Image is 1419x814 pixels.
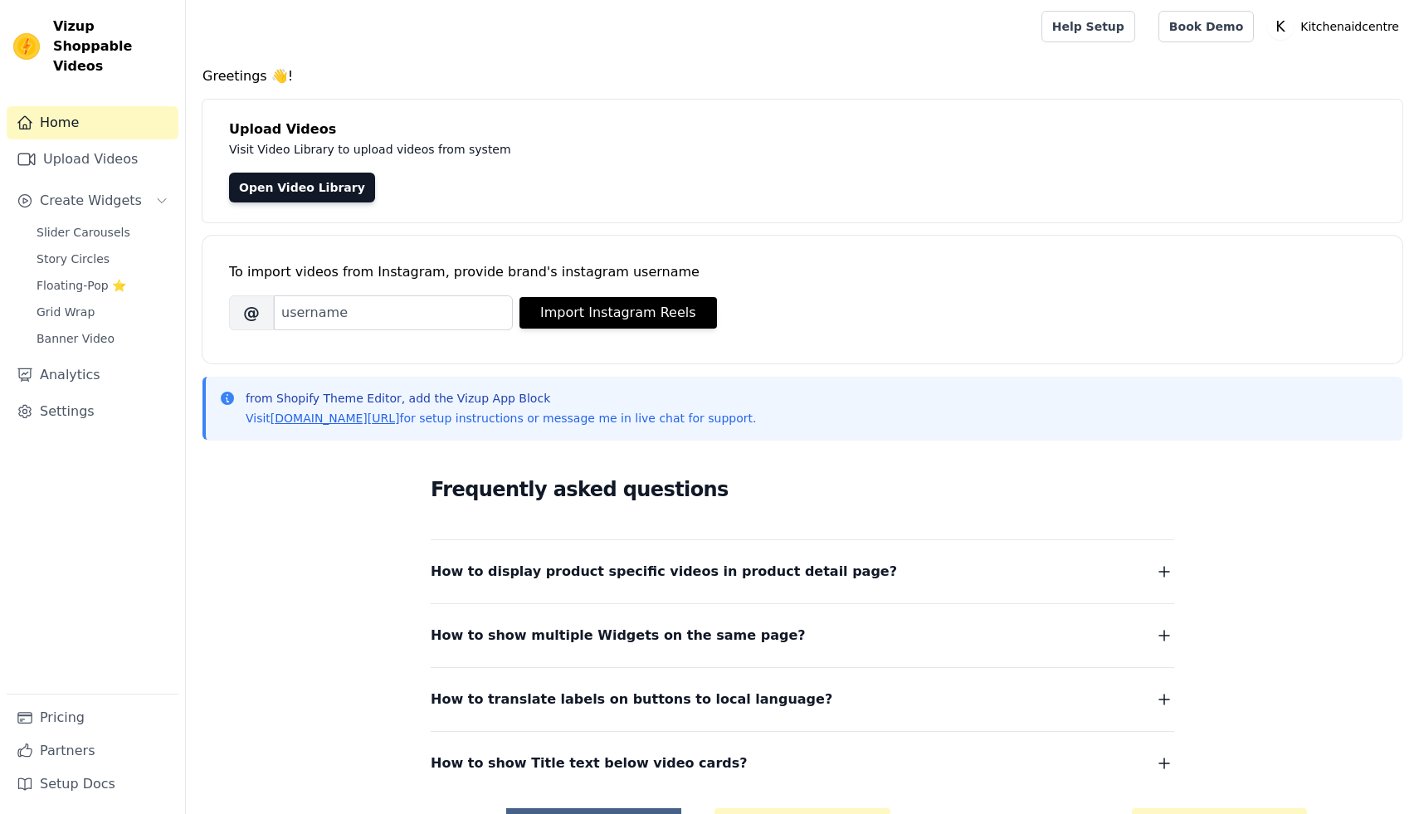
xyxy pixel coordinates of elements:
span: Slider Carousels [37,224,130,241]
a: Open Video Library [229,173,375,202]
span: Vizup Shoppable Videos [53,17,172,76]
span: How to display product specific videos in product detail page? [431,560,897,583]
a: Help Setup [1041,11,1135,42]
a: Grid Wrap [27,300,178,324]
a: Story Circles [27,247,178,271]
span: How to show multiple Widgets on the same page? [431,624,806,647]
a: Home [7,106,178,139]
a: Pricing [7,701,178,734]
span: Story Circles [37,251,110,267]
a: Book Demo [1158,11,1254,42]
h4: Greetings 👋! [202,66,1402,86]
button: Create Widgets [7,184,178,217]
button: How to translate labels on buttons to local language? [431,688,1174,711]
span: Create Widgets [40,191,142,211]
button: How to display product specific videos in product detail page? [431,560,1174,583]
div: To import videos from Instagram, provide brand's instagram username [229,262,1376,282]
a: Floating-Pop ⭐ [27,274,178,297]
span: Banner Video [37,330,115,347]
img: Vizup [13,33,40,60]
span: How to show Title text below video cards? [431,752,748,775]
a: Analytics [7,358,178,392]
span: Floating-Pop ⭐ [37,277,126,294]
p: Visit Video Library to upload videos from system [229,139,973,159]
p: Kitchenaidcentre [1294,12,1406,41]
a: Partners [7,734,178,768]
input: username [274,295,513,330]
span: @ [229,295,274,330]
a: Banner Video [27,327,178,350]
a: Setup Docs [7,768,178,801]
button: K Kitchenaidcentre [1267,12,1406,41]
span: Grid Wrap [37,304,95,320]
span: How to translate labels on buttons to local language? [431,688,832,711]
h4: Upload Videos [229,119,1376,139]
button: How to show multiple Widgets on the same page? [431,624,1174,647]
p: Visit for setup instructions or message me in live chat for support. [246,410,756,426]
a: Upload Videos [7,143,178,176]
p: from Shopify Theme Editor, add the Vizup App Block [246,390,756,407]
text: K [1276,18,1286,35]
h2: Frequently asked questions [431,473,1174,506]
a: Slider Carousels [27,221,178,244]
a: [DOMAIN_NAME][URL] [271,412,400,425]
a: Settings [7,395,178,428]
button: How to show Title text below video cards? [431,752,1174,775]
button: Import Instagram Reels [519,297,717,329]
